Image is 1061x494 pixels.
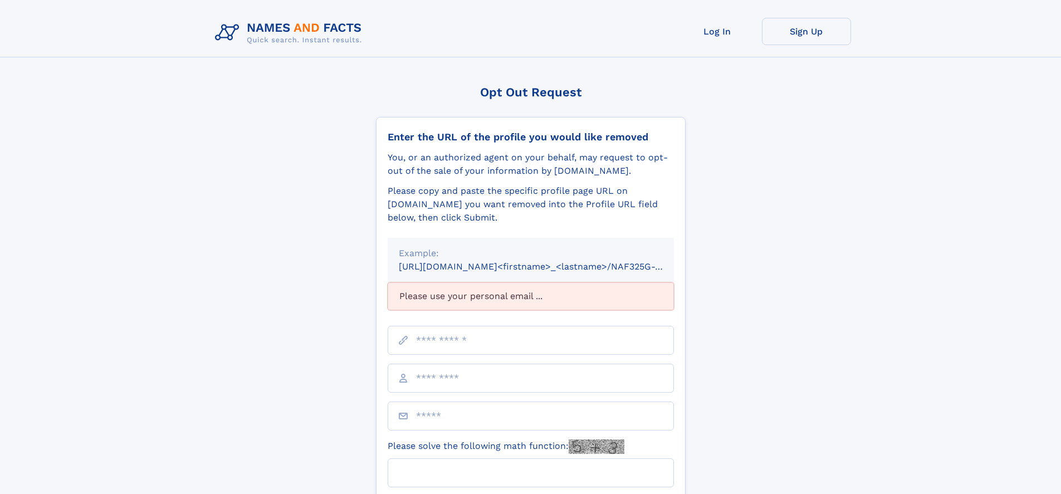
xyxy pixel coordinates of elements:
img: Logo Names and Facts [211,18,371,48]
div: Enter the URL of the profile you would like removed [388,131,674,143]
div: Opt Out Request [376,85,686,99]
div: Please copy and paste the specific profile page URL on [DOMAIN_NAME] you want removed into the Pr... [388,184,674,224]
label: Please solve the following math function: [388,439,624,454]
a: Sign Up [762,18,851,45]
small: [URL][DOMAIN_NAME]<firstname>_<lastname>/NAF325G-xxxxxxxx [399,261,695,272]
div: Example: [399,247,663,260]
a: Log In [673,18,762,45]
div: You, or an authorized agent on your behalf, may request to opt-out of the sale of your informatio... [388,151,674,178]
div: Please use your personal email ... [388,282,674,310]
